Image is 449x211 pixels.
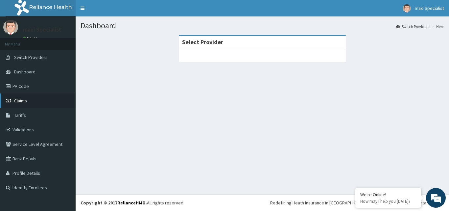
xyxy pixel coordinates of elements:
a: RelianceHMO [117,200,146,206]
a: Online [23,36,39,40]
span: Switch Providers [14,54,48,60]
footer: All rights reserved. [76,194,449,211]
div: Redefining Heath Insurance in [GEOGRAPHIC_DATA] using Telemedicine and Data Science! [270,199,444,206]
strong: Copyright © 2017 . [81,200,147,206]
div: We're Online! [360,192,416,198]
img: User Image [403,4,411,13]
p: maxi Specialist [23,27,61,33]
img: User Image [3,20,18,35]
span: Claims [14,98,27,104]
li: Here [430,24,444,29]
p: How may I help you today? [360,198,416,204]
span: Dashboard [14,69,35,75]
strong: Select Provider [182,38,223,46]
span: maxi Specialist [415,5,444,11]
span: Tariffs [14,112,26,118]
h1: Dashboard [81,21,444,30]
a: Switch Providers [396,24,429,29]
